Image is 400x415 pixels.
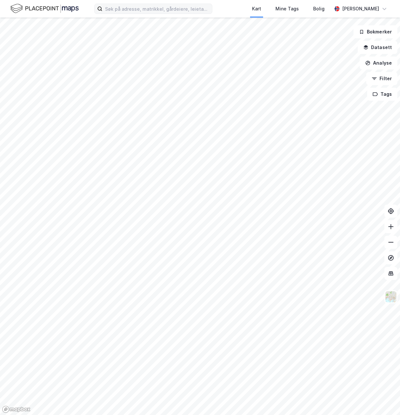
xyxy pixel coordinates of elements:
[252,5,261,13] div: Kart
[313,5,325,13] div: Bolig
[367,384,400,415] iframe: Chat Widget
[102,4,212,14] input: Søk på adresse, matrikkel, gårdeiere, leietakere eller personer
[10,3,79,14] img: logo.f888ab2527a4732fd821a326f86c7f29.svg
[342,5,379,13] div: [PERSON_NAME]
[275,5,299,13] div: Mine Tags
